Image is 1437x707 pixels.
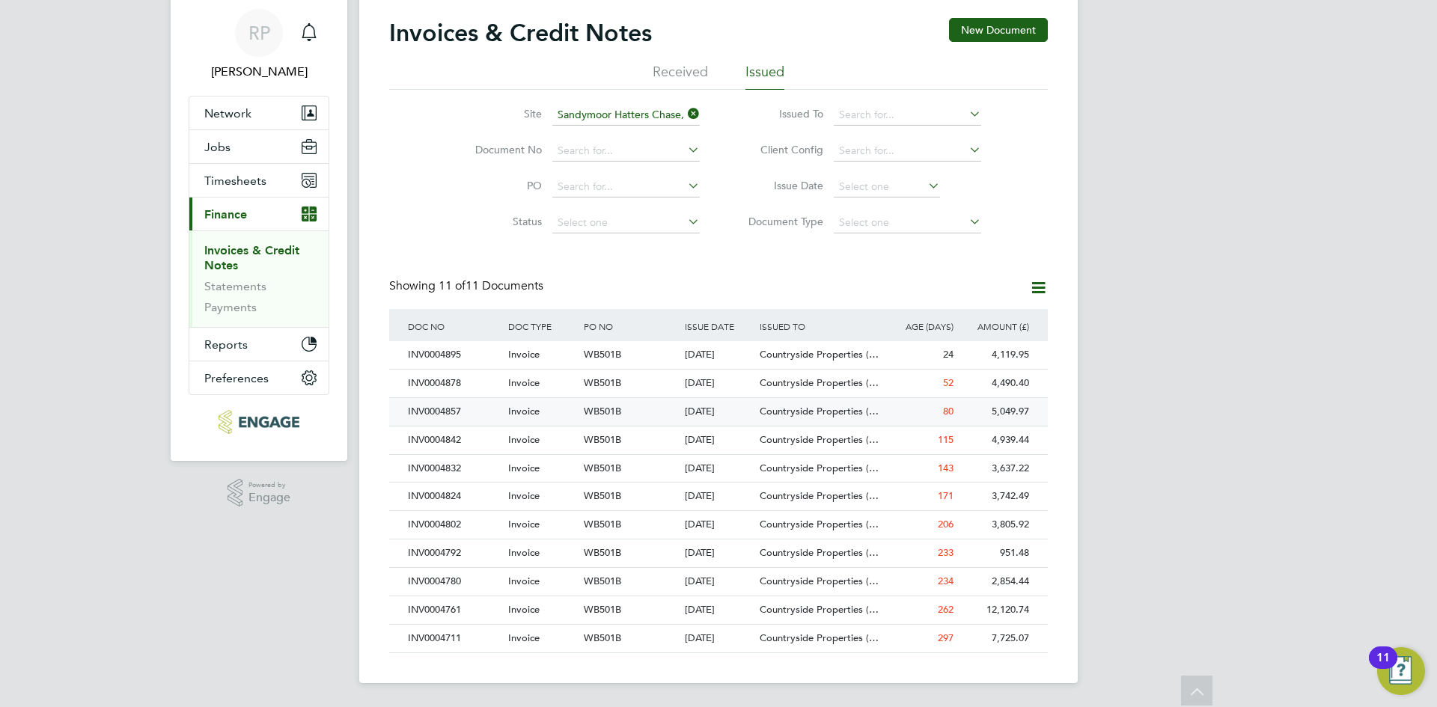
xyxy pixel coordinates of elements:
span: WB501B [584,489,621,502]
button: Preferences [189,361,329,394]
span: 171 [938,489,954,502]
div: 2,854.44 [957,568,1033,596]
div: 4,490.40 [957,370,1033,397]
button: Network [189,97,329,129]
span: Invoice [508,546,540,559]
span: 234 [938,575,954,587]
span: Invoice [508,603,540,616]
div: [DATE] [681,596,757,624]
div: [DATE] [681,426,757,454]
label: Status [456,215,542,228]
div: ISSUED TO [756,309,882,343]
div: 7,725.07 [957,625,1033,652]
a: Payments [204,300,257,314]
span: 262 [938,603,954,616]
div: 5,049.97 [957,398,1033,426]
div: INV0004895 [404,341,504,369]
label: Client Config [737,143,823,156]
button: New Document [949,18,1048,42]
div: INV0004824 [404,483,504,510]
div: INV0004711 [404,625,504,652]
div: 11 [1376,658,1390,677]
span: WB501B [584,348,621,361]
div: AGE (DAYS) [882,309,957,343]
input: Select one [834,212,981,233]
span: WB501B [584,433,621,446]
div: ISSUE DATE [681,309,757,343]
div: AMOUNT (£) [957,309,1033,343]
button: Timesheets [189,164,329,197]
span: Invoice [508,433,540,446]
div: 4,939.44 [957,426,1033,454]
div: [DATE] [681,483,757,510]
div: 4,119.95 [957,341,1033,369]
div: [DATE] [681,455,757,483]
span: Countryside Properties (… [760,462,879,474]
a: Statements [204,279,266,293]
label: PO [456,179,542,192]
span: Invoice [508,631,540,644]
div: INV0004780 [404,568,504,596]
div: [DATE] [681,398,757,426]
span: 233 [938,546,954,559]
button: Finance [189,198,329,230]
div: INV0004832 [404,455,504,483]
span: 11 of [439,278,466,293]
span: Timesheets [204,174,266,188]
span: Engage [248,492,290,504]
span: WB501B [584,376,621,389]
div: INV0004857 [404,398,504,426]
span: 52 [943,376,954,389]
span: RP [248,23,270,43]
span: Countryside Properties (… [760,433,879,446]
span: 24 [943,348,954,361]
div: 3,805.92 [957,511,1033,539]
div: [DATE] [681,511,757,539]
li: Issued [745,63,784,90]
a: RP[PERSON_NAME] [189,9,329,81]
span: Invoice [508,575,540,587]
span: Invoice [508,518,540,530]
div: 3,742.49 [957,483,1033,510]
span: Countryside Properties (… [760,489,879,502]
span: 115 [938,433,954,446]
div: INV0004842 [404,426,504,454]
img: northbuildrecruit-logo-retina.png [219,410,299,434]
label: Document Type [737,215,823,228]
span: Jobs [204,140,231,154]
span: Richard Pogmore [189,63,329,81]
div: 12,120.74 [957,596,1033,624]
div: PO NO [580,309,680,343]
a: Powered byEngage [228,479,291,507]
label: Issued To [737,107,823,120]
span: WB501B [584,603,621,616]
span: 11 Documents [439,278,543,293]
span: WB501B [584,575,621,587]
div: INV0004792 [404,539,504,567]
span: Invoice [508,489,540,502]
span: Countryside Properties (… [760,546,879,559]
span: WB501B [584,631,621,644]
input: Search for... [552,177,700,198]
input: Search for... [834,105,981,126]
label: Site [456,107,542,120]
input: Select one [552,212,700,233]
span: Countryside Properties (… [760,575,879,587]
div: 951.48 [957,539,1033,567]
label: Document No [456,143,542,156]
span: Countryside Properties (… [760,405,879,417]
a: Go to home page [189,410,329,434]
div: Showing [389,278,546,294]
span: Invoice [508,462,540,474]
div: [DATE] [681,539,757,567]
span: Network [204,106,251,120]
a: Invoices & Credit Notes [204,243,299,272]
div: DOC TYPE [504,309,580,343]
span: WB501B [584,462,621,474]
div: INV0004878 [404,370,504,397]
div: Finance [189,230,329,327]
input: Search for... [834,141,981,162]
div: DOC NO [404,309,504,343]
div: 3,637.22 [957,455,1033,483]
label: Issue Date [737,179,823,192]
